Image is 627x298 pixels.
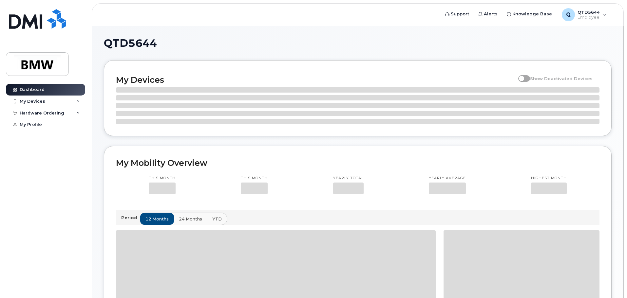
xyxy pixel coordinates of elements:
p: This month [149,176,176,181]
span: QTD5644 [104,38,157,48]
span: Show Deactivated Devices [530,76,593,81]
p: Period [121,215,140,221]
p: Highest month [531,176,567,181]
p: Yearly total [333,176,364,181]
span: YTD [212,216,222,222]
span: 24 months [179,216,202,222]
p: Yearly average [429,176,466,181]
p: This month [241,176,268,181]
h2: My Mobility Overview [116,158,599,168]
h2: My Devices [116,75,515,85]
input: Show Deactivated Devices [518,72,523,78]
